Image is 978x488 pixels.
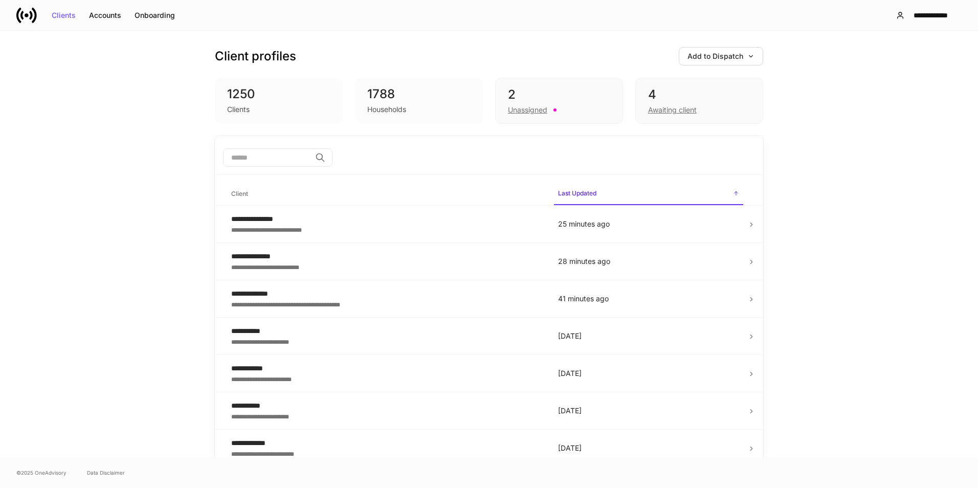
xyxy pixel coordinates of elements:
div: Onboarding [135,12,175,19]
button: Accounts [82,7,128,24]
p: 41 minutes ago [558,294,739,304]
div: Accounts [89,12,121,19]
p: [DATE] [558,406,739,416]
button: Add to Dispatch [679,47,763,65]
div: 4Awaiting client [635,78,763,124]
div: 1250 [227,86,330,102]
p: 28 minutes ago [558,256,739,267]
p: [DATE] [558,331,739,341]
span: Last Updated [554,183,743,205]
a: Data Disclaimer [87,469,125,477]
p: [DATE] [558,368,739,379]
p: [DATE] [558,443,739,453]
p: 25 minutes ago [558,219,739,229]
div: 2Unassigned [495,78,623,124]
div: Unassigned [508,105,547,115]
div: Add to Dispatch [687,53,754,60]
button: Clients [45,7,82,24]
h6: Last Updated [558,188,596,198]
h3: Client profiles [215,48,296,64]
button: Onboarding [128,7,182,24]
span: Client [227,184,546,205]
div: 2 [508,86,610,103]
div: 4 [648,86,750,103]
div: Clients [227,104,250,115]
div: Awaiting client [648,105,697,115]
div: Clients [52,12,76,19]
span: © 2025 OneAdvisory [16,469,66,477]
div: Households [367,104,406,115]
h6: Client [231,189,248,198]
div: 1788 [367,86,471,102]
